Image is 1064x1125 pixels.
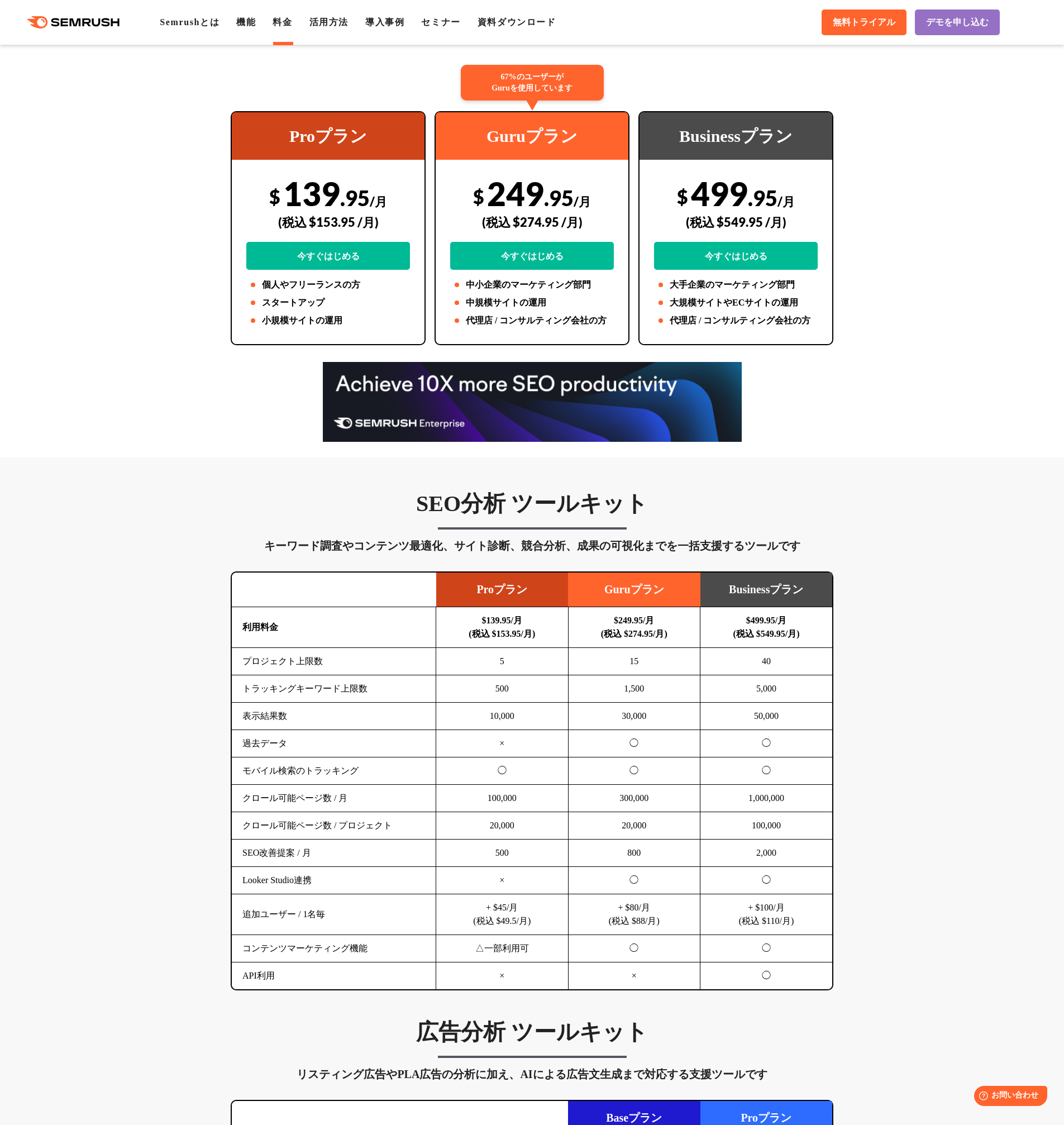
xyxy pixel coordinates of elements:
td: ◯ [700,935,833,962]
td: モバイル検索のトラッキング [232,757,436,785]
a: 導入事例 [365,17,404,27]
td: Guruプラン [568,573,700,607]
td: 40 [700,648,833,675]
div: 139 [246,174,410,270]
a: Semrushとは [160,17,220,27]
li: 大規模サイトやECサイトの運用 [654,296,818,309]
td: 20,000 [436,812,569,840]
span: 無料トライアル [833,17,895,28]
div: キーワード調査やコンテンツ最適化、サイト診断、競合分析、成果の可視化までを一括支援するツールです [231,537,833,555]
td: × [436,730,569,757]
td: ◯ [700,962,833,990]
td: ◯ [700,730,833,757]
td: 1,500 [568,675,700,703]
b: 利用料金 [242,622,278,632]
td: 過去データ [232,730,436,757]
a: 今すぐはじめる [246,242,410,270]
td: Businessプラン [700,573,833,607]
td: プロジェクト上限数 [232,648,436,675]
td: Proプラン [436,573,569,607]
a: 今すぐはじめる [450,242,614,270]
a: デモを申し込む [915,9,1000,35]
a: 料金 [273,17,292,27]
span: /月 [574,194,591,209]
td: 20,000 [568,812,700,840]
td: API利用 [232,962,436,990]
td: ◯ [568,867,700,894]
td: トラッキングキーワード上限数 [232,675,436,703]
div: (税込 $153.95 /月) [246,202,410,242]
div: Businessプラン [640,112,832,160]
td: △一部利用可 [436,935,569,962]
td: クロール可能ページ数 / 月 [232,785,436,812]
span: /月 [370,194,387,209]
li: 代理店 / コンサルティング会社の方 [450,314,614,327]
td: ◯ [436,757,569,785]
td: 5,000 [700,675,833,703]
td: 800 [568,840,700,867]
div: Guruプラン [436,112,628,160]
span: .95 [748,185,777,211]
td: ◯ [700,867,833,894]
td: 500 [436,840,569,867]
div: (税込 $549.95 /月) [654,202,818,242]
b: $499.95/月 (税込 $549.95/月) [733,616,799,638]
h3: SEO分析 ツールキット [231,490,833,518]
div: 249 [450,174,614,270]
td: 2,000 [700,840,833,867]
td: 15 [568,648,700,675]
li: 大手企業のマーケティング部門 [654,278,818,292]
td: ◯ [568,757,700,785]
a: 機能 [236,17,256,27]
td: 500 [436,675,569,703]
span: $ [473,185,484,208]
td: + $80/月 (税込 $88/月) [568,894,700,935]
a: 無料トライアル [822,9,906,35]
a: 活用方法 [309,17,349,27]
li: 代理店 / コンサルティング会社の方 [654,314,818,327]
td: クロール可能ページ数 / プロジェクト [232,812,436,840]
td: Looker Studio連携 [232,867,436,894]
td: 追加ユーザー / 1名毎 [232,894,436,935]
span: .95 [340,185,370,211]
div: 67%のユーザーが Guruを使用しています [461,65,604,101]
td: SEO改善提案 / 月 [232,840,436,867]
td: 1,000,000 [700,785,833,812]
span: $ [269,185,280,208]
td: × [568,962,700,990]
td: 表示結果数 [232,703,436,730]
td: ◯ [568,730,700,757]
td: × [436,867,569,894]
td: 5 [436,648,569,675]
td: 50,000 [700,703,833,730]
b: $249.95/月 (税込 $274.95/月) [601,616,667,638]
a: 今すぐはじめる [654,242,818,270]
td: 30,000 [568,703,700,730]
span: /月 [777,194,795,209]
td: × [436,962,569,990]
td: コンテンツマーケティング機能 [232,935,436,962]
b: $139.95/月 (税込 $153.95/月) [469,616,535,638]
div: (税込 $274.95 /月) [450,202,614,242]
div: Proプラン [232,112,424,160]
td: ◯ [568,935,700,962]
h3: 広告分析 ツールキット [231,1018,833,1046]
li: 中小企業のマーケティング部門 [450,278,614,292]
td: + $100/月 (税込 $110/月) [700,894,833,935]
a: セミナー [421,17,460,27]
td: 300,000 [568,785,700,812]
iframe: Help widget launcher [965,1081,1052,1113]
td: + $45/月 (税込 $49.5/月) [436,894,569,935]
li: 中規模サイトの運用 [450,296,614,309]
span: .95 [544,185,574,211]
a: 資料ダウンロード [478,17,556,27]
td: ◯ [700,757,833,785]
span: $ [677,185,688,208]
span: デモを申し込む [926,17,989,28]
div: 499 [654,174,818,270]
li: スタートアップ [246,296,410,309]
li: 小規模サイトの運用 [246,314,410,327]
td: 10,000 [436,703,569,730]
td: 100,000 [700,812,833,840]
